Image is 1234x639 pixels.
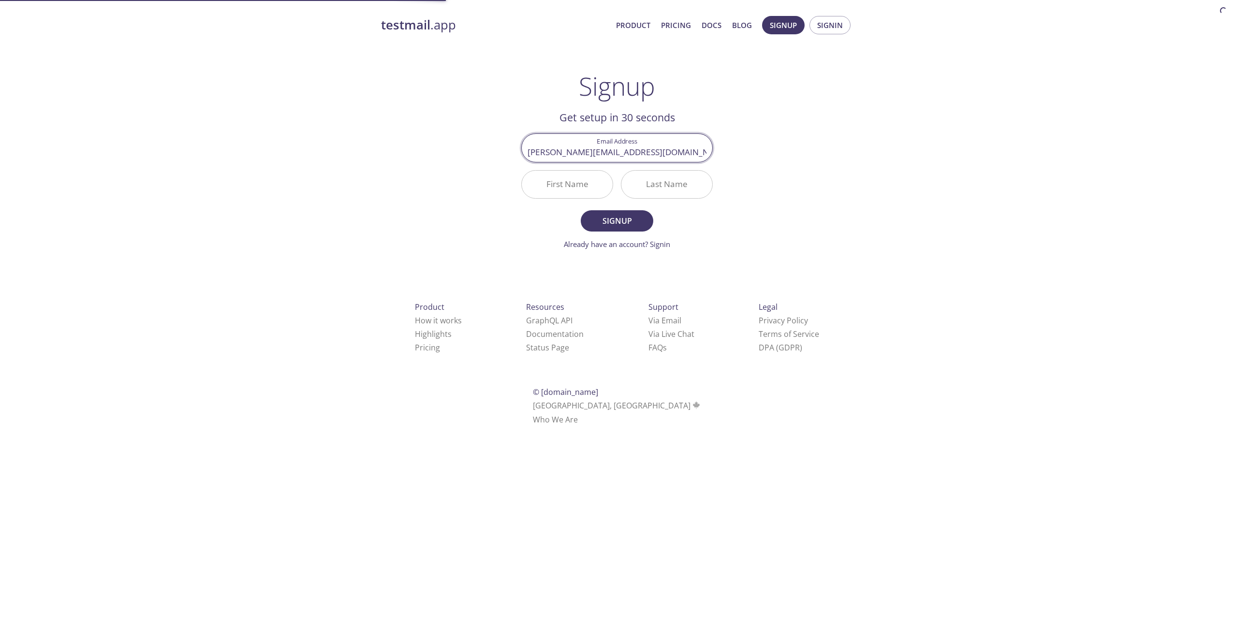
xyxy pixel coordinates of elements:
[732,19,752,31] a: Blog
[415,329,452,339] a: Highlights
[648,302,678,312] span: Support
[564,239,670,249] a: Already have an account? Signin
[702,19,721,31] a: Docs
[762,16,805,34] button: Signup
[521,109,713,126] h2: Get setup in 30 seconds
[415,342,440,353] a: Pricing
[526,302,564,312] span: Resources
[415,302,444,312] span: Product
[581,210,653,232] button: Signup
[770,19,797,31] span: Signup
[759,329,819,339] a: Terms of Service
[663,342,667,353] span: s
[526,329,584,339] a: Documentation
[648,329,694,339] a: Via Live Chat
[759,302,778,312] span: Legal
[526,315,573,326] a: GraphQL API
[809,16,851,34] button: Signin
[759,315,808,326] a: Privacy Policy
[533,414,578,425] a: Who We Are
[648,342,667,353] a: FAQ
[381,17,608,33] a: testmail.app
[661,19,691,31] a: Pricing
[817,19,843,31] span: Signin
[533,387,598,397] span: © [DOMAIN_NAME]
[526,342,569,353] a: Status Page
[533,400,702,411] span: [GEOGRAPHIC_DATA], [GEOGRAPHIC_DATA]
[415,315,462,326] a: How it works
[381,16,430,33] strong: testmail
[579,72,655,101] h1: Signup
[648,315,681,326] a: Via Email
[616,19,650,31] a: Product
[591,214,643,228] span: Signup
[759,342,802,353] a: DPA (GDPR)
